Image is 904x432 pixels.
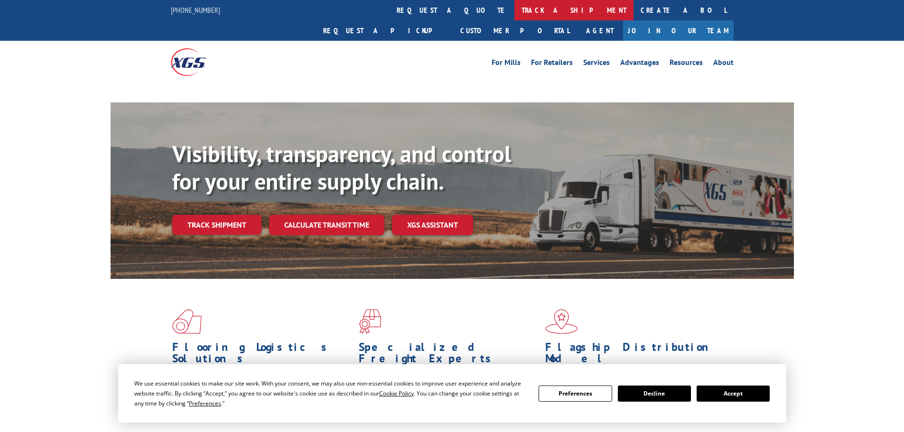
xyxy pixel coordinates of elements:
[134,378,527,408] div: We use essential cookies to make our site work. With your consent, we may also use non-essential ...
[618,386,691,402] button: Decline
[359,341,538,369] h1: Specialized Freight Experts
[545,341,725,369] h1: Flagship Distribution Model
[713,59,734,69] a: About
[620,59,659,69] a: Advantages
[359,309,381,334] img: xgs-icon-focused-on-flooring-red
[172,341,352,369] h1: Flooring Logistics Solutions
[316,20,453,41] a: Request a pickup
[172,139,511,196] b: Visibility, transparency, and control for your entire supply chain.
[118,364,786,423] div: Cookie Consent Prompt
[392,215,473,235] a: XGS ASSISTANT
[492,59,521,69] a: For Mills
[172,215,261,235] a: Track shipment
[189,399,221,407] span: Preferences
[577,20,623,41] a: Agent
[545,309,578,334] img: xgs-icon-flagship-distribution-model-red
[379,389,414,397] span: Cookie Policy
[583,59,610,69] a: Services
[697,386,770,402] button: Accept
[453,20,577,41] a: Customer Portal
[172,309,202,334] img: xgs-icon-total-supply-chain-intelligence-red
[531,59,573,69] a: For Retailers
[171,5,220,15] a: [PHONE_NUMBER]
[670,59,703,69] a: Resources
[623,20,734,41] a: Join Our Team
[539,386,612,402] button: Preferences
[269,215,384,235] a: Calculate transit time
